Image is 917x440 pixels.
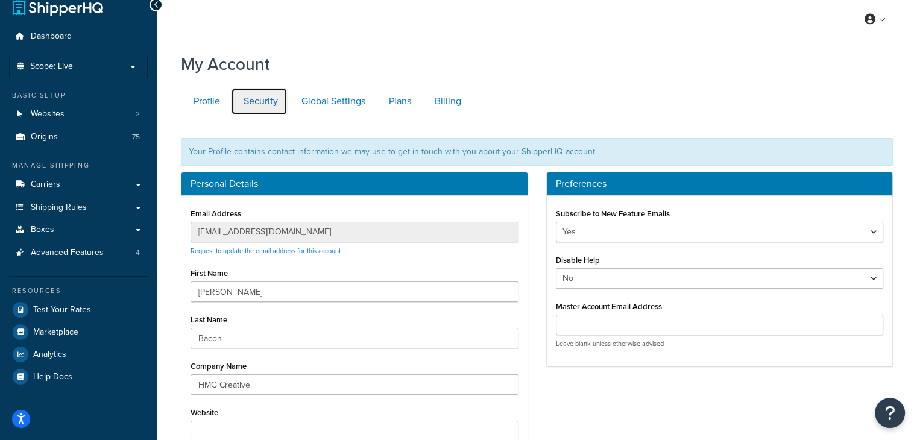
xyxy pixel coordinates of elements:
a: Origins 75 [9,126,148,148]
span: Marketplace [33,327,78,338]
div: Resources [9,286,148,296]
div: Basic Setup [9,90,148,101]
label: Disable Help [556,256,600,265]
span: 2 [136,109,140,119]
li: Origins [9,126,148,148]
h1: My Account [181,52,270,76]
a: Boxes [9,219,148,241]
p: Leave blank unless otherwise advised [556,339,884,348]
h3: Preferences [556,178,884,189]
a: Shipping Rules [9,196,148,219]
label: Master Account Email Address [556,302,662,311]
label: Company Name [191,362,247,371]
span: Websites [31,109,65,119]
label: Last Name [191,315,227,324]
span: Dashboard [31,31,72,42]
a: Test Your Rates [9,299,148,321]
a: Help Docs [9,366,148,388]
span: Shipping Rules [31,203,87,213]
a: Security [231,88,288,115]
label: Email Address [191,209,241,218]
a: Dashboard [9,25,148,48]
span: Help Docs [33,372,72,382]
span: 4 [136,248,140,258]
h3: Personal Details [191,178,518,189]
div: Manage Shipping [9,160,148,171]
label: First Name [191,269,228,278]
a: Websites 2 [9,103,148,125]
a: Advanced Features 4 [9,242,148,264]
li: Advanced Features [9,242,148,264]
span: Boxes [31,225,54,235]
a: Request to update the email address for this account [191,246,341,256]
a: Profile [181,88,230,115]
a: Carriers [9,174,148,196]
label: Website [191,408,218,417]
span: Scope: Live [30,61,73,72]
a: Marketplace [9,321,148,343]
span: Analytics [33,350,66,360]
a: Billing [422,88,471,115]
li: Websites [9,103,148,125]
span: Advanced Features [31,248,104,258]
button: Open Resource Center [875,398,905,428]
a: Plans [376,88,421,115]
a: Global Settings [289,88,375,115]
span: 75 [132,132,140,142]
span: Origins [31,132,58,142]
span: Carriers [31,180,60,190]
a: Analytics [9,344,148,365]
label: Subscribe to New Feature Emails [556,209,670,218]
span: Test Your Rates [33,305,91,315]
div: Your Profile contains contact information we may use to get in touch with you about your ShipperH... [181,138,893,166]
